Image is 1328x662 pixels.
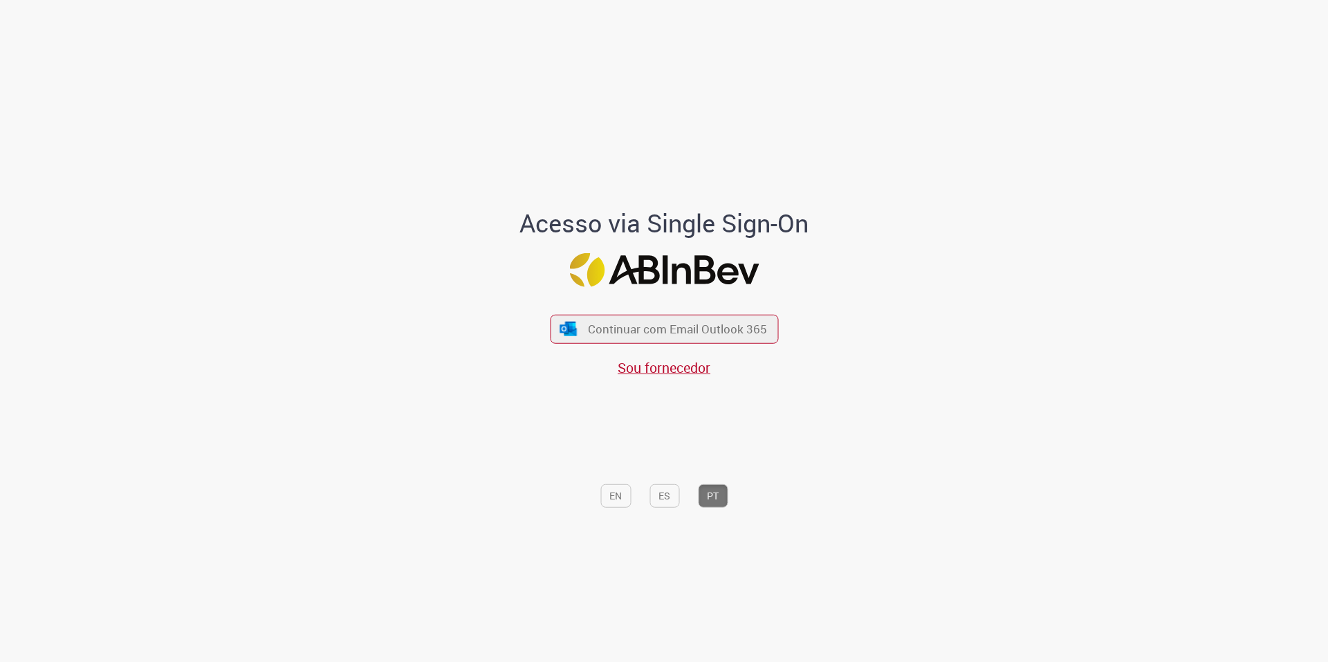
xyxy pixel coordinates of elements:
button: PT [698,484,728,508]
a: Sou fornecedor [618,358,710,376]
span: Continuar com Email Outlook 365 [588,321,767,337]
button: ícone Azure/Microsoft 360 Continuar com Email Outlook 365 [550,315,778,343]
img: Logo ABInBev [569,253,759,287]
h1: Acesso via Single Sign-On [472,209,856,237]
button: EN [600,484,631,508]
img: ícone Azure/Microsoft 360 [559,322,578,336]
button: ES [649,484,679,508]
